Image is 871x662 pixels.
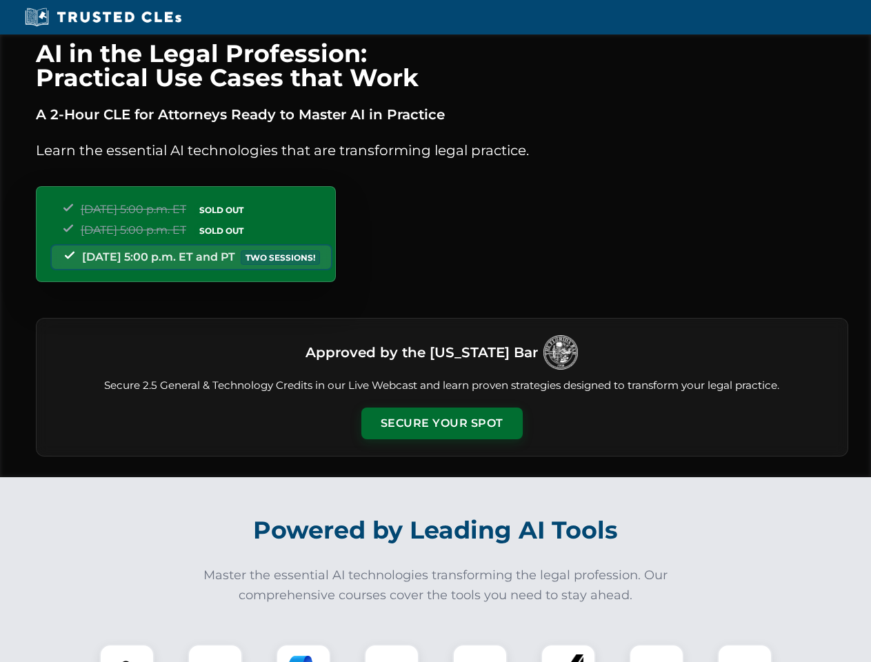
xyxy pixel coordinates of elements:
p: A 2-Hour CLE for Attorneys Ready to Master AI in Practice [36,103,848,126]
img: Trusted CLEs [21,7,186,28]
img: Logo [543,335,578,370]
p: Master the essential AI technologies transforming the legal profession. Our comprehensive courses... [194,565,677,605]
span: [DATE] 5:00 p.m. ET [81,223,186,237]
h2: Powered by Leading AI Tools [54,506,818,554]
p: Secure 2.5 General & Technology Credits in our Live Webcast and learn proven strategies designed ... [53,378,831,394]
span: SOLD OUT [194,203,248,217]
p: Learn the essential AI technologies that are transforming legal practice. [36,139,848,161]
button: Secure Your Spot [361,408,523,439]
span: [DATE] 5:00 p.m. ET [81,203,186,216]
h1: AI in the Legal Profession: Practical Use Cases that Work [36,41,848,90]
span: SOLD OUT [194,223,248,238]
h3: Approved by the [US_STATE] Bar [306,340,538,365]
